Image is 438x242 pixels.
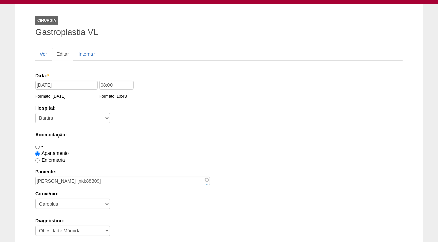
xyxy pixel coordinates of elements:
[35,28,403,36] h1: Gastroplastia VL
[74,48,99,61] a: Internar
[35,131,403,138] label: Acomodação:
[35,16,58,25] div: Cirurgia
[35,190,403,197] label: Convênio:
[35,158,40,163] input: Enfermaria
[35,145,40,149] input: -
[35,72,400,79] label: Data:
[35,144,43,149] label: -
[35,48,51,61] a: Ver
[35,157,65,163] label: Enfermaria
[52,48,73,61] a: Editar
[35,168,403,175] label: Paciente:
[35,217,403,224] label: Diagnóstico:
[35,93,99,100] div: Formato: [DATE]
[99,93,135,100] div: Formato: 10:43
[47,73,49,78] span: Este campo é obrigatório.
[35,151,40,156] input: Apartamento
[35,104,403,111] label: Hospital:
[35,150,69,156] label: Apartamento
